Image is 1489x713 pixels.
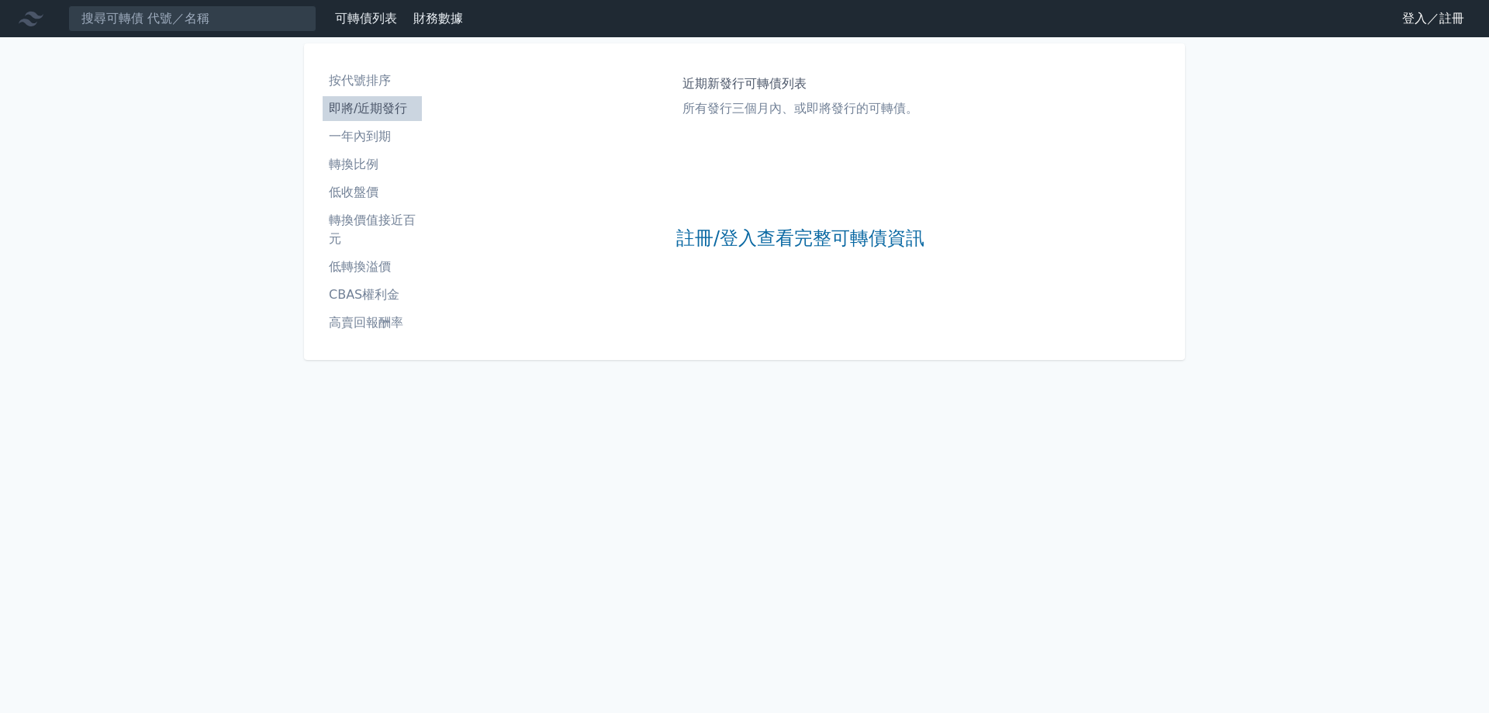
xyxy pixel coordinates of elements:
li: CBAS權利金 [323,286,422,304]
li: 按代號排序 [323,71,422,90]
li: 轉換比例 [323,155,422,174]
a: 按代號排序 [323,68,422,93]
a: 即將/近期發行 [323,96,422,121]
li: 即將/近期發行 [323,99,422,118]
a: 一年內到期 [323,124,422,149]
a: 註冊/登入查看完整可轉債資訊 [676,227,924,251]
a: CBAS權利金 [323,282,422,307]
a: 低收盤價 [323,180,422,205]
h1: 近期新發行可轉債列表 [682,74,918,93]
a: 轉換價值接近百元 [323,208,422,251]
a: 轉換比例 [323,152,422,177]
li: 高賣回報酬率 [323,313,422,332]
li: 低轉換溢價 [323,258,422,276]
p: 所有發行三個月內、或即將發行的可轉債。 [682,99,918,118]
a: 可轉債列表 [335,11,397,26]
li: 一年內到期 [323,127,422,146]
li: 轉換價值接近百元 [323,211,422,248]
a: 高賣回報酬率 [323,310,422,335]
a: 登入／註冊 [1390,6,1477,31]
li: 低收盤價 [323,183,422,202]
a: 低轉換溢價 [323,254,422,279]
a: 財務數據 [413,11,463,26]
input: 搜尋可轉債 代號／名稱 [68,5,316,32]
